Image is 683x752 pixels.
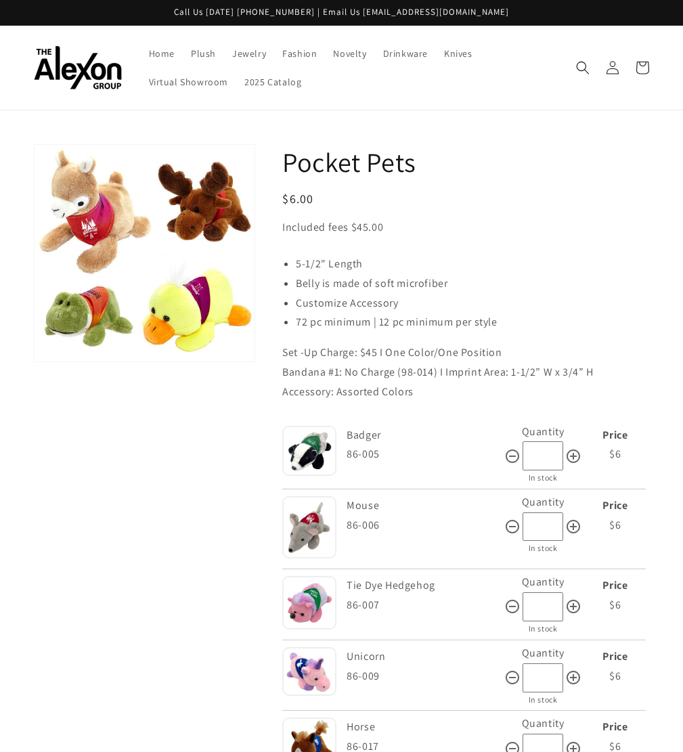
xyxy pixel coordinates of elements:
[585,576,646,596] div: Price
[236,68,309,96] a: 2025 Catalog
[325,39,374,68] a: Novelty
[568,53,598,83] summary: Search
[383,47,428,60] span: Drinkware
[232,47,266,60] span: Jewelry
[609,447,621,461] span: $6
[347,426,501,445] div: Badger
[347,496,501,516] div: Mouse
[504,621,581,636] div: In stock
[609,598,621,612] span: $6
[522,424,565,439] label: Quantity
[282,426,336,476] img: Badger
[347,445,504,464] div: 86-005
[296,313,649,332] li: 72 pc minimum | 12 pc minimum per style
[183,39,224,68] a: Plush
[347,596,504,615] div: 86-007
[141,39,183,68] a: Home
[224,39,274,68] a: Jewelry
[585,717,646,737] div: Price
[522,716,565,730] label: Quantity
[504,541,581,556] div: In stock
[585,647,646,667] div: Price
[282,191,314,206] span: $6.00
[347,576,501,596] div: Tie Dye Hedgehog
[282,144,649,179] h1: Pocket Pets
[149,47,175,60] span: Home
[274,39,325,68] a: Fashion
[375,39,436,68] a: Drinkware
[585,426,646,445] div: Price
[282,382,649,402] p: Accessory: Assorted Colors
[585,496,646,516] div: Price
[522,575,565,589] label: Quantity
[347,516,504,535] div: 86-006
[609,669,621,683] span: $6
[282,647,336,695] img: Unicorn
[347,717,501,737] div: Horse
[282,220,383,234] span: Included fees $45.00
[444,47,472,60] span: Knives
[244,76,301,88] span: 2025 Catalog
[333,47,366,60] span: Novelty
[522,646,565,660] label: Quantity
[296,255,649,274] li: 5-1/2" Length
[282,47,317,60] span: Fashion
[296,274,649,294] li: Belly is made of soft microfiber
[191,47,216,60] span: Plush
[149,76,229,88] span: Virtual Showroom
[141,68,237,96] a: Virtual Showroom
[282,343,649,363] p: Set -Up Charge: $45 I One Color/One Position
[296,294,649,313] li: Customize Accessory
[504,470,581,485] div: In stock
[282,363,649,382] p: Bandana #1: No Charge (98-014) I Imprint Area: 1-1/2” W x 3/4” H
[522,495,565,509] label: Quantity
[34,46,122,90] img: The Alexon Group
[609,518,621,532] span: $6
[282,576,336,629] img: Tie Dye Hedgehog
[504,692,581,707] div: In stock
[347,647,501,667] div: Unicorn
[347,667,504,686] div: 86-009
[436,39,481,68] a: Knives
[282,496,336,558] img: Mouse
